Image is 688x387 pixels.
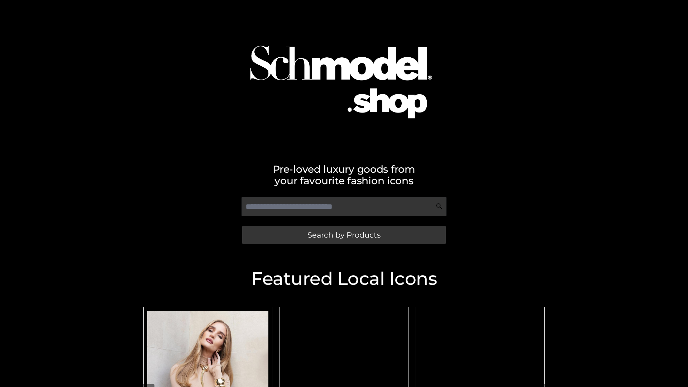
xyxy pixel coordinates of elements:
a: Search by Products [242,226,446,244]
img: Search Icon [436,203,443,210]
h2: Pre-loved luxury goods from your favourite fashion icons [140,163,548,186]
h2: Featured Local Icons​ [140,270,548,288]
span: Search by Products [307,231,381,239]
